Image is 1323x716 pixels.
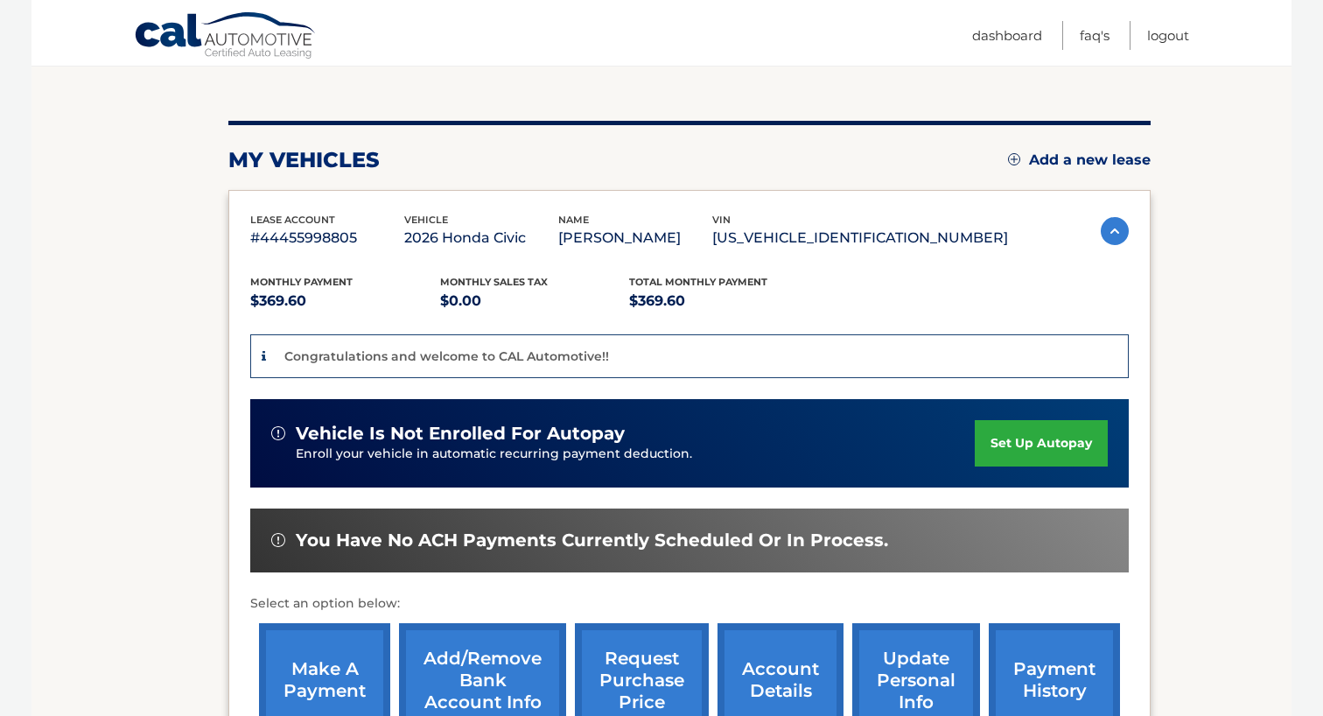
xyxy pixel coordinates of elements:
[440,276,548,288] span: Monthly sales Tax
[629,276,767,288] span: Total Monthly Payment
[250,289,440,313] p: $369.60
[134,11,318,62] a: Cal Automotive
[250,276,353,288] span: Monthly Payment
[1147,21,1189,50] a: Logout
[558,214,589,226] span: name
[1080,21,1109,50] a: FAQ's
[712,214,731,226] span: vin
[440,289,630,313] p: $0.00
[975,420,1108,467] a: set up autopay
[296,530,888,551] span: You have no ACH payments currently scheduled or in process.
[296,445,975,464] p: Enroll your vehicle in automatic recurring payment deduction.
[250,226,404,250] p: #44455998805
[284,348,609,364] p: Congratulations and welcome to CAL Automotive!!
[1008,151,1151,169] a: Add a new lease
[250,593,1129,614] p: Select an option below:
[250,214,335,226] span: lease account
[1008,153,1020,165] img: add.svg
[228,147,380,173] h2: my vehicles
[271,533,285,547] img: alert-white.svg
[271,426,285,440] img: alert-white.svg
[629,289,819,313] p: $369.60
[404,226,558,250] p: 2026 Honda Civic
[404,214,448,226] span: vehicle
[1101,217,1129,245] img: accordion-active.svg
[558,226,712,250] p: [PERSON_NAME]
[972,21,1042,50] a: Dashboard
[712,226,1008,250] p: [US_VEHICLE_IDENTIFICATION_NUMBER]
[296,423,625,445] span: vehicle is not enrolled for autopay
